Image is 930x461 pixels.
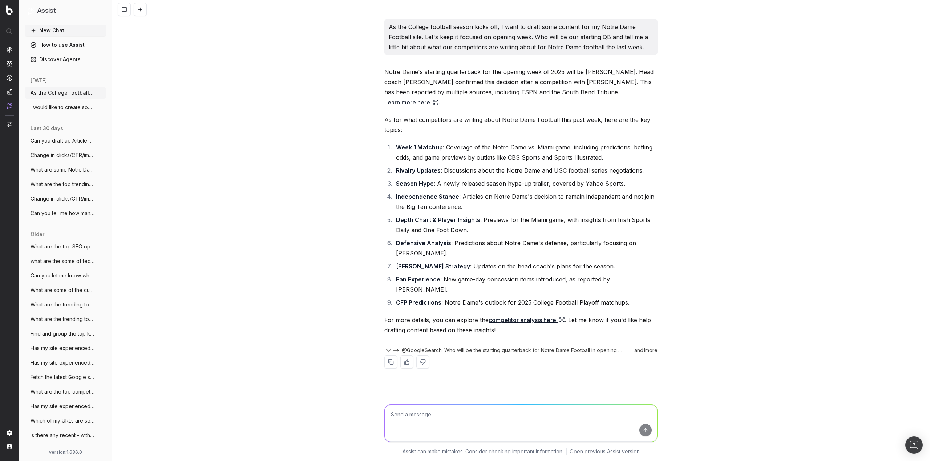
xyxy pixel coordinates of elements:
span: Has my site experienced a performance dr [31,359,94,366]
strong: [PERSON_NAME] Strategy [396,263,470,270]
img: Studio [7,89,12,95]
li: : A newly released season hype-up trailer, covered by Yahoo Sports. [394,178,658,189]
span: Fetch the latest Google search results f [31,374,94,381]
span: older [31,231,44,238]
img: Assist [7,103,12,109]
button: Can you let me know where my slowest ren [25,270,106,281]
span: Can you draft up Article Schema for this [31,137,94,144]
button: What are some of the current seasonal tr [25,284,106,296]
button: Has my site experienced a performance dr [25,400,106,412]
button: @GoogleSearch: Who will be the starting quarterback for Notre Dame Football in opening week 2025?... [393,347,631,354]
li: : Discussions about the Notre Dame and USC football series negotiations. [394,165,658,176]
button: What are the top SEO opportunities on my [25,241,106,252]
button: What are the top trending topics for Not [25,178,106,190]
li: : Notre Dame's outlook for 2025 College Football Playoff matchups. [394,297,658,308]
img: Analytics [7,47,12,53]
li: : Coverage of the Notre Dame vs. Miami game, including predictions, betting odds, and game previe... [394,142,658,162]
p: As the College football season kicks off, I want to draft some content for my Notre Dame Football... [389,22,653,52]
span: As the College football season kicks off [31,89,94,96]
span: Can you let me know where my slowest ren [31,272,94,279]
img: Botify assist logo [373,70,380,77]
button: New Chat [25,25,106,36]
button: What are some Notre Dame schedule terms [25,164,106,176]
button: Find and group the top keywords for Notr [25,328,106,339]
button: What are the trending topics around notr [25,299,106,310]
div: version: 1.636.0 [28,449,103,455]
strong: Season Hype [396,180,434,187]
span: Is there any recent - within the last 10 [31,432,94,439]
a: Open previous Assist version [570,448,640,455]
button: Change in clicks/CTR/impressions over la [25,193,106,205]
strong: Rivalry Updates [396,167,441,174]
span: Change in clicks/CTR/impressions over la [31,195,94,202]
img: Setting [7,430,12,436]
button: As the College football season kicks off [25,87,106,99]
button: Using my data from RealKeywords - what a [25,444,106,456]
h1: Assist [37,6,56,16]
a: How to use Assist [25,39,106,51]
strong: Defensive Analysis [396,239,451,247]
button: what are the some of technical SEO issue [25,255,106,267]
p: Assist can make mistakes. Consider checking important information. [403,448,563,455]
strong: Week 1 Matchup [396,144,443,151]
span: Has my site experienced a performance dr [31,345,94,352]
li: : Previews for the Miami game, with insights from Irish Sports Daily and One Foot Down. [394,215,658,235]
div: Open Intercom Messenger [905,436,923,454]
span: What are the top trending topics for Not [31,181,94,188]
strong: CFP Predictions [396,299,441,306]
span: What are some of the current seasonal tr [31,287,94,294]
span: What are the top competitors ranking for [31,388,94,395]
button: I would like to create some new content [25,102,106,113]
strong: Depth Chart & Player Insights [396,216,480,223]
p: As for what competitors are writing about Notre Dame Football this past week, here are the key to... [384,115,658,135]
span: Using my data from RealKeywords - what a [31,446,94,453]
span: What are some Notre Dame schedule terms [31,166,94,173]
button: What are the trending topics around notr [25,313,106,325]
img: Switch project [7,122,12,127]
p: For more details, you can explore the . Let me know if you'd like help drafting content based on ... [384,315,658,335]
li: : Updates on the head coach's plans for the season. [394,261,658,271]
button: Fetch the latest Google search results f [25,371,106,383]
li: : Predictions about Notre Dame's defense, particularly focusing on [PERSON_NAME]. [394,238,658,258]
a: Learn more here [384,97,439,107]
li: : New game-day concession items introduced, as reported by [PERSON_NAME]. [394,274,658,295]
button: Can you tell me how many URLs on my site [25,207,106,219]
button: Assist [28,6,103,16]
span: What are the trending topics around notr [31,316,94,323]
span: Has my site experienced a performance dr [31,403,94,410]
span: What are the trending topics around notr [31,301,94,308]
span: last 30 days [31,125,63,132]
span: Which of my URLs are seeing an increase [31,417,94,424]
strong: Independence Stance [396,193,459,200]
strong: Fan Experience [396,276,440,283]
span: Change in clicks/CTR/impressions over la [31,152,94,159]
div: and 1 more [631,347,658,354]
button: Has my site experienced a performance dr [25,342,106,354]
a: competitor analysis here [489,315,565,325]
span: Can you tell me how many URLs on my site [31,210,94,217]
a: Discover Agents [25,54,106,65]
button: Has my site experienced a performance dr [25,357,106,369]
button: Which of my URLs are seeing an increase [25,415,106,427]
span: I would like to create some new content [31,104,94,111]
button: What are the top competitors ranking for [25,386,106,398]
li: : Articles on Notre Dame's decision to remain independent and not join the Big Ten conference. [394,192,658,212]
img: My account [7,444,12,449]
span: [DATE] [31,77,47,84]
button: Change in clicks/CTR/impressions over la [25,149,106,161]
p: Notre Dame's starting quarterback for the opening week of 2025 will be [PERSON_NAME]. Head coach ... [384,67,658,107]
img: Intelligence [7,61,12,67]
img: Botify logo [6,5,13,15]
span: Find and group the top keywords for Notr [31,330,94,337]
img: Activation [7,75,12,81]
span: What are the top SEO opportunities on my [31,243,94,250]
button: Can you draft up Article Schema for this [25,135,106,147]
span: what are the some of technical SEO issue [31,258,94,265]
span: @GoogleSearch: Who will be the starting quarterback for Notre Dame Football in opening week 2025?... [402,347,622,354]
img: Assist [28,7,34,14]
button: Is there any recent - within the last 10 [25,429,106,441]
